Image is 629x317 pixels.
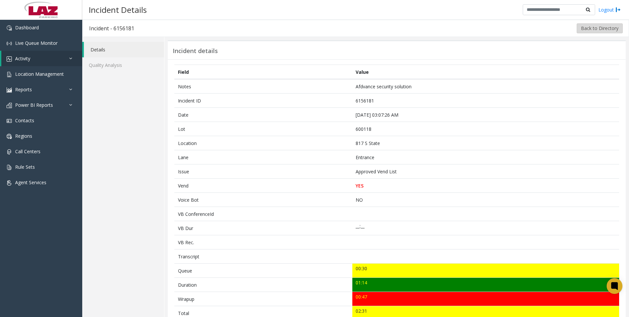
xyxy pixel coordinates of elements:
td: Lane [174,150,352,164]
img: 'icon' [7,87,12,93]
td: Duration [174,278,352,292]
td: Incident ID [174,94,352,108]
td: 6156181 [352,94,619,108]
span: Call Centers [15,148,40,155]
img: 'icon' [7,41,12,46]
td: Transcript [174,249,352,264]
td: Wrapup [174,292,352,306]
td: __:__ [352,221,619,235]
th: Value [352,65,619,79]
td: VB Rec. [174,235,352,249]
img: 'icon' [7,149,12,155]
span: Agent Services [15,179,46,186]
td: Lot [174,122,352,136]
td: 00:47 [352,292,619,306]
img: logout [616,6,621,13]
span: Power BI Reports [15,102,53,108]
td: Approved Vend List [352,164,619,179]
img: 'icon' [7,134,12,139]
a: Logout [598,6,621,13]
span: Location Management [15,71,64,77]
p: YES [356,182,616,189]
td: 600118 [352,122,619,136]
p: NO [356,196,616,203]
span: Activity [15,55,30,62]
img: 'icon' [7,56,12,62]
td: Location [174,136,352,150]
img: 'icon' [7,118,12,124]
td: Issue [174,164,352,179]
button: Back to Directory [577,23,623,33]
img: 'icon' [7,72,12,77]
td: 817 S State [352,136,619,150]
span: Contacts [15,117,34,124]
span: Reports [15,86,32,93]
td: Date [174,108,352,122]
img: 'icon' [7,103,12,108]
img: 'icon' [7,180,12,186]
td: Entrance [352,150,619,164]
span: Regions [15,133,32,139]
h3: Incident details [173,47,218,55]
a: Details [84,42,164,57]
td: 00:30 [352,264,619,278]
td: Queue [174,264,352,278]
th: Field [174,65,352,79]
td: 01:14 [352,278,619,292]
span: Live Queue Monitor [15,40,58,46]
img: 'icon' [7,165,12,170]
span: Rule Sets [15,164,35,170]
td: Voice Bot [174,193,352,207]
td: Afdvance security solution [352,79,619,94]
span: Dashboard [15,24,39,31]
a: Activity [1,51,82,66]
h3: Incident - 6156181 [83,21,141,36]
td: VB Dur [174,221,352,235]
td: [DATE] 03:07:26 AM [352,108,619,122]
td: Notes [174,79,352,94]
h3: Incident Details [86,2,150,18]
td: Vend [174,179,352,193]
a: Quality Analysis [82,57,164,73]
td: VB ConferenceId [174,207,352,221]
img: 'icon' [7,25,12,31]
